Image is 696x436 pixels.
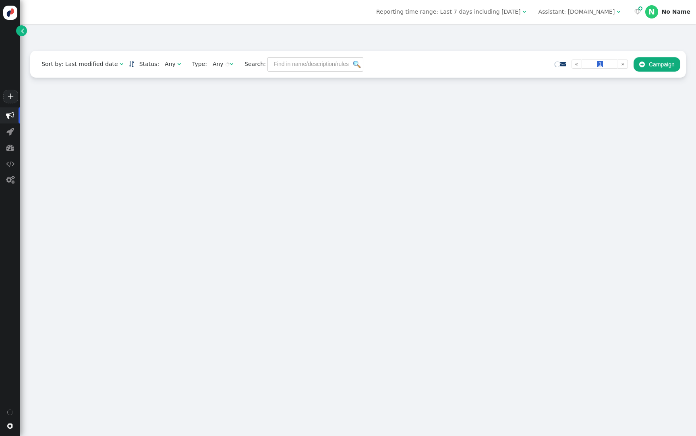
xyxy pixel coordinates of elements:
span: Status: [134,60,159,68]
span:  [522,9,526,14]
span: Search: [239,61,266,67]
div: N [645,5,658,18]
span: Type: [186,60,207,68]
span:  [6,128,14,136]
div: Any [213,60,224,68]
span:  [6,111,14,119]
img: logo-icon.svg [3,6,17,20]
span: Reporting time range: Last 7 days including [DATE] [376,8,520,15]
input: Find in name/description/rules [267,57,363,72]
img: icon_search.png [353,61,360,68]
span:  [21,27,24,35]
span:  [634,9,641,14]
a: « [572,60,582,69]
span:  [120,61,123,67]
div: Any [165,60,176,68]
button: Campaign [634,57,680,72]
a: + [3,90,18,103]
span:  [6,176,14,184]
div: Assistant: [DOMAIN_NAME] [538,8,615,16]
div: No Name [662,8,690,15]
a: » [618,60,628,69]
span: Sorted in descending order [129,61,134,67]
span:  [6,160,14,168]
span: 1 [597,61,603,67]
img: loading.gif [225,62,230,67]
span:  [639,61,645,68]
a:  [16,25,27,36]
span:  [617,9,620,14]
a:  [129,61,134,67]
span:  [6,144,14,152]
span:  [230,61,233,67]
div: Sort by: Last modified date [41,60,118,68]
span:  [7,423,13,429]
a:   [632,8,642,16]
a:  [560,61,566,67]
span:  [177,61,181,67]
span:  [638,5,642,12]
